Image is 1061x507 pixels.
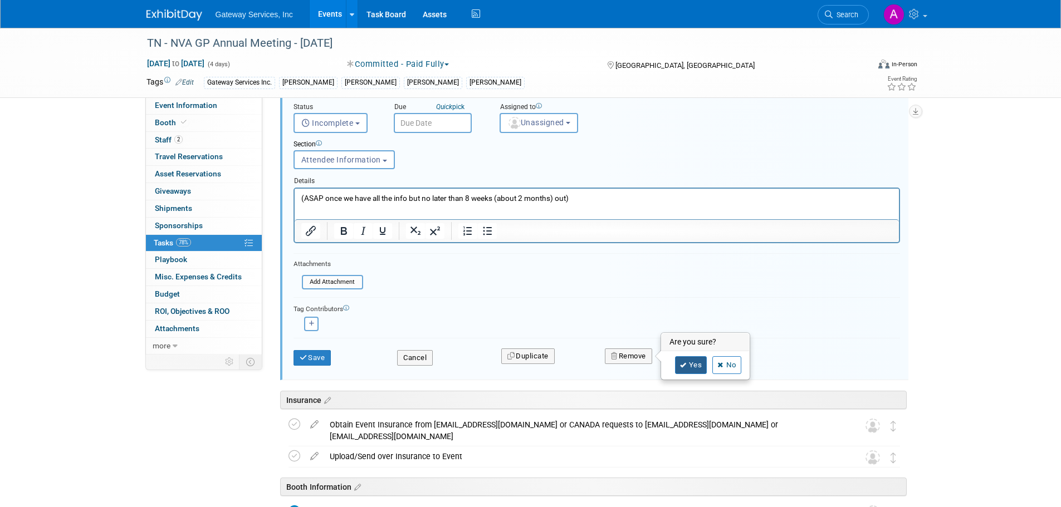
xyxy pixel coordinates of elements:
span: Search [833,11,858,19]
div: Status [294,102,377,113]
span: Tasks [154,238,191,247]
td: Tags [146,76,194,89]
span: 2 [174,135,183,144]
a: Edit sections [351,481,361,492]
span: to [170,59,181,68]
div: Tag Contributors [294,302,900,314]
div: Upload/Send over Insurance to Event [324,447,843,466]
button: Duplicate [501,348,555,364]
a: Yes [675,356,707,374]
a: Shipments [146,200,262,217]
button: Bullet list [478,223,497,239]
a: Sponsorships [146,218,262,234]
a: Misc. Expenses & Credits [146,269,262,286]
span: more [153,341,170,350]
div: [PERSON_NAME] [341,77,400,88]
a: ROI, Objectives & ROO [146,303,262,320]
a: Booth [146,115,262,131]
button: Insert/edit link [301,223,320,239]
div: Assigned to [500,102,639,113]
span: Travel Reservations [155,152,223,161]
div: Attachments [294,259,363,269]
span: Unassigned [507,118,564,127]
span: Asset Reservations [155,169,221,178]
span: Shipments [155,204,192,213]
a: Staff2 [146,132,262,149]
input: Due Date [394,113,472,133]
a: more [146,338,262,355]
button: Subscript [406,223,425,239]
button: Committed - Paid Fully [343,58,453,70]
button: Italic [354,223,373,239]
div: Booth Information [280,478,907,496]
span: Budget [155,289,180,298]
span: Sponsorships [155,221,203,230]
a: Search [818,5,869,24]
a: Budget [146,286,262,303]
button: Remove [605,348,652,364]
button: Cancel [397,350,433,366]
span: Misc. Expenses & Credits [155,272,242,281]
a: No [712,356,741,374]
iframe: Rich Text Area [295,189,899,219]
a: Edit sections [321,394,331,405]
div: Event Rating [887,76,917,82]
button: Unassigned [500,113,579,133]
span: Giveaways [155,186,191,195]
span: Booth [155,118,189,127]
img: Alyson Evans [883,4,904,25]
a: Tasks78% [146,235,262,252]
button: Underline [373,223,392,239]
div: Due [394,102,483,113]
h3: Are you sure? [662,333,750,351]
div: Gateway Services Inc. [204,77,275,88]
img: Unassigned [866,450,880,465]
button: Incomplete [294,113,368,133]
button: Superscript [426,223,444,239]
a: Quickpick [434,102,467,111]
a: Edit [175,78,194,86]
span: Attachments [155,324,199,333]
a: Playbook [146,252,262,268]
img: Format-Inperson.png [878,60,889,68]
span: [DATE] [DATE] [146,58,205,68]
a: Travel Reservations [146,149,262,165]
span: ROI, Objectives & ROO [155,307,229,316]
div: [PERSON_NAME] [404,77,462,88]
a: Attachments [146,321,262,337]
img: ExhibitDay [146,9,202,21]
td: Personalize Event Tab Strip [220,355,239,369]
span: Gateway Services, Inc [216,10,293,19]
span: Attendee Information [301,155,381,164]
span: (4 days) [207,61,230,68]
div: Event Format [803,58,918,75]
a: Event Information [146,97,262,114]
button: Save [294,350,331,366]
span: 78% [176,238,191,247]
span: [GEOGRAPHIC_DATA], [GEOGRAPHIC_DATA] [615,61,755,70]
div: Obtain Event Insurance from [EMAIL_ADDRESS][DOMAIN_NAME] or CANADA requests to [EMAIL_ADDRESS][DO... [324,415,843,446]
span: Event Information [155,101,217,110]
i: Quick [436,103,452,111]
span: Staff [155,135,183,144]
img: Unassigned [866,419,880,433]
a: edit [305,451,324,461]
span: Incomplete [301,119,354,127]
a: edit [305,420,324,430]
div: TN - NVA GP Annual Meeting - [DATE] [143,33,852,53]
button: Attendee Information [294,150,395,169]
div: [PERSON_NAME] [466,77,525,88]
td: Toggle Event Tabs [239,355,262,369]
i: Move task [891,421,896,431]
div: Details [294,171,900,187]
i: Booth reservation complete [181,119,187,125]
button: Bold [334,223,353,239]
div: [PERSON_NAME] [279,77,338,88]
div: In-Person [891,60,917,68]
div: Section [294,140,848,150]
a: Asset Reservations [146,166,262,183]
i: Move task [891,452,896,463]
div: Insurance [280,391,907,409]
